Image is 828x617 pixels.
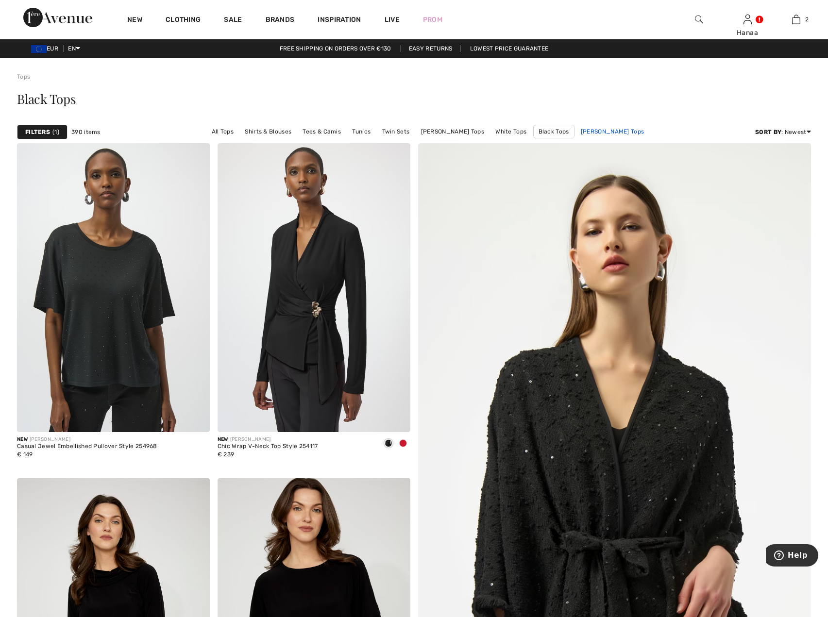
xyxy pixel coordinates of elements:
[71,128,101,136] span: 390 items
[792,14,800,25] img: My Bag
[533,125,575,138] a: Black Tops
[17,143,210,432] img: Casual Jewel Embellished Pullover Style 254968. Black
[272,45,399,52] a: Free shipping on orders over €130
[17,436,28,442] span: New
[31,45,47,53] img: Euro
[207,125,238,138] a: All Tops
[218,443,318,450] div: Chic Wrap V-Neck Top Style 254117
[25,128,50,136] strong: Filters
[755,129,781,135] strong: Sort By
[218,451,235,458] span: € 239
[218,436,318,443] div: [PERSON_NAME]
[396,436,410,452] div: Deep cherry
[218,143,410,432] img: Chic Wrap V-Neck Top Style 254117. Black
[31,45,62,52] span: EUR
[266,16,295,26] a: Brands
[17,443,157,450] div: Casual Jewel Embellished Pullover Style 254968
[385,15,400,25] a: Live
[724,28,771,38] div: Hanaa
[755,128,811,136] div: : Newest
[462,45,557,52] a: Lowest Price Guarantee
[744,15,752,24] a: Sign In
[17,451,33,458] span: € 149
[68,45,80,52] span: EN
[298,125,346,138] a: Tees & Camis
[17,436,157,443] div: [PERSON_NAME]
[377,125,415,138] a: Twin Sets
[744,14,752,25] img: My Info
[218,436,228,442] span: New
[490,125,531,138] a: White Tops
[423,15,442,25] a: Prom
[166,16,201,26] a: Clothing
[416,125,489,138] a: [PERSON_NAME] Tops
[805,15,809,24] span: 2
[695,14,703,25] img: search the website
[401,45,461,52] a: Easy Returns
[318,16,361,26] span: Inspiration
[224,16,242,26] a: Sale
[127,16,142,26] a: New
[17,90,76,107] span: Black Tops
[52,128,59,136] span: 1
[347,125,375,138] a: Tunics
[381,436,396,452] div: Black
[766,544,818,568] iframe: Opens a widget where you can find more information
[17,73,30,80] a: Tops
[240,125,296,138] a: Shirts & Blouses
[576,125,649,138] a: [PERSON_NAME] Tops
[23,8,92,27] img: 1ère Avenue
[772,14,820,25] a: 2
